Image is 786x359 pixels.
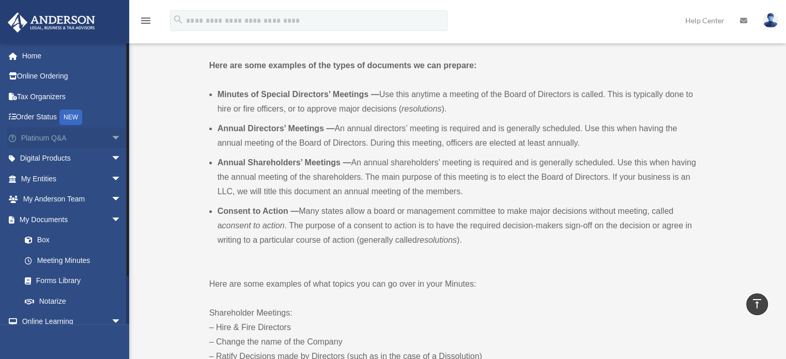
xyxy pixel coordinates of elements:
li: Many states allow a board or management committee to make major decisions without meeting, called... [218,204,704,247]
div: NEW [59,110,82,125]
i: menu [140,14,152,27]
em: action [263,221,285,230]
span: arrow_drop_down [111,148,132,169]
li: An annual shareholders’ meeting is required and is generally scheduled. Use this when having the ... [218,155,704,199]
em: resolutions [417,236,457,244]
a: My Anderson Teamarrow_drop_down [7,189,137,210]
a: Forms Library [14,271,137,291]
b: Consent to Action — [218,207,299,215]
span: arrow_drop_down [111,209,132,230]
a: Online Ordering [7,66,137,87]
span: arrow_drop_down [111,311,132,333]
b: Minutes of Special Directors’ Meetings — [218,90,379,99]
a: Online Learningarrow_drop_down [7,311,137,332]
a: vertical_align_top [746,293,768,315]
a: Platinum Q&Aarrow_drop_down [7,128,137,148]
span: arrow_drop_down [111,128,132,149]
span: arrow_drop_down [111,189,132,210]
a: Meeting Minutes [14,250,132,271]
li: An annual directors’ meeting is required and is generally scheduled. Use this when having the ann... [218,121,704,150]
em: consent to [222,221,260,230]
a: Notarize [14,291,137,311]
a: Digital Productsarrow_drop_down [7,148,137,169]
li: Use this anytime a meeting of the Board of Directors is called. This is typically done to hire or... [218,87,704,116]
a: My Entitiesarrow_drop_down [7,168,137,189]
a: Box [14,230,137,251]
a: My Documentsarrow_drop_down [7,209,137,230]
strong: Here are some examples of the types of documents we can prepare: [209,61,477,70]
img: User Pic [763,13,778,28]
em: resolutions [402,104,441,113]
b: Annual Directors’ Meetings — [218,124,335,133]
i: search [173,14,184,25]
a: Home [7,45,137,66]
b: Annual Shareholders’ Meetings — [218,158,351,167]
img: Anderson Advisors Platinum Portal [5,12,98,33]
a: Tax Organizers [7,86,137,107]
a: menu [140,18,152,27]
span: arrow_drop_down [111,168,132,190]
p: Here are some examples of what topics you can go over in your Minutes: [209,277,704,291]
a: Order StatusNEW [7,107,137,128]
i: vertical_align_top [751,298,763,310]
